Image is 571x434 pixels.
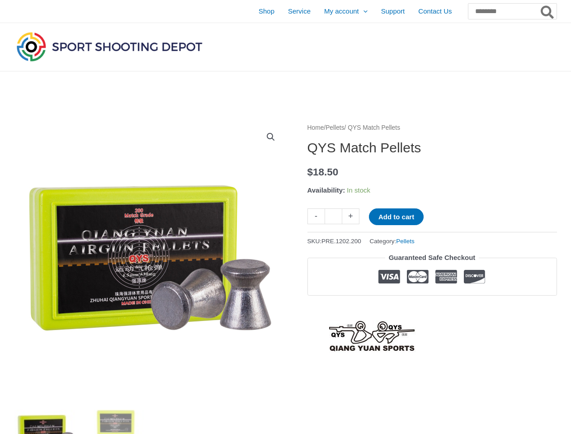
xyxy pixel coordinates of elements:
[396,238,415,245] a: Pellets
[307,124,324,131] a: Home
[263,129,279,145] a: View full-screen image gallery
[369,208,424,225] button: Add to cart
[307,122,557,134] nav: Breadcrumb
[539,4,557,19] button: Search
[326,124,344,131] a: Pellets
[14,122,286,393] img: QYS Match Pellets
[385,251,479,264] legend: Guaranteed Safe Checkout
[307,186,345,194] span: Availability:
[307,166,313,178] span: $
[307,302,557,313] iframe: Customer reviews powered by Trustpilot
[307,166,339,178] bdi: 18.50
[307,140,557,156] h1: QYS Match Pellets
[347,186,370,194] span: In stock
[370,236,415,247] span: Category:
[307,236,361,247] span: SKU:
[14,30,204,63] img: Sport Shooting Depot
[307,208,325,224] a: -
[342,208,359,224] a: +
[307,320,438,353] a: QYS
[321,238,361,245] span: PRE.1202.200
[325,208,342,224] input: Product quantity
